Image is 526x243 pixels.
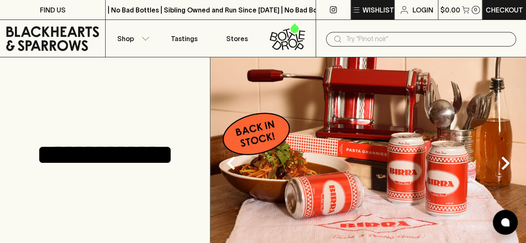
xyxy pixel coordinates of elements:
a: Stores [211,20,263,57]
p: $0.00 [440,5,460,15]
button: Next [489,147,522,180]
button: Previous [215,147,248,180]
p: Stores [226,34,248,44]
p: Tastings [171,34,198,44]
input: Try "Pinot noir" [346,32,509,46]
p: Shop [117,34,134,44]
p: Wishlist [363,5,394,15]
a: Tastings [158,20,210,57]
img: bubble-icon [501,218,509,226]
p: Checkout [486,5,523,15]
p: 0 [474,7,477,12]
button: Shop [106,20,158,57]
p: FIND US [40,5,66,15]
p: Login [412,5,433,15]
